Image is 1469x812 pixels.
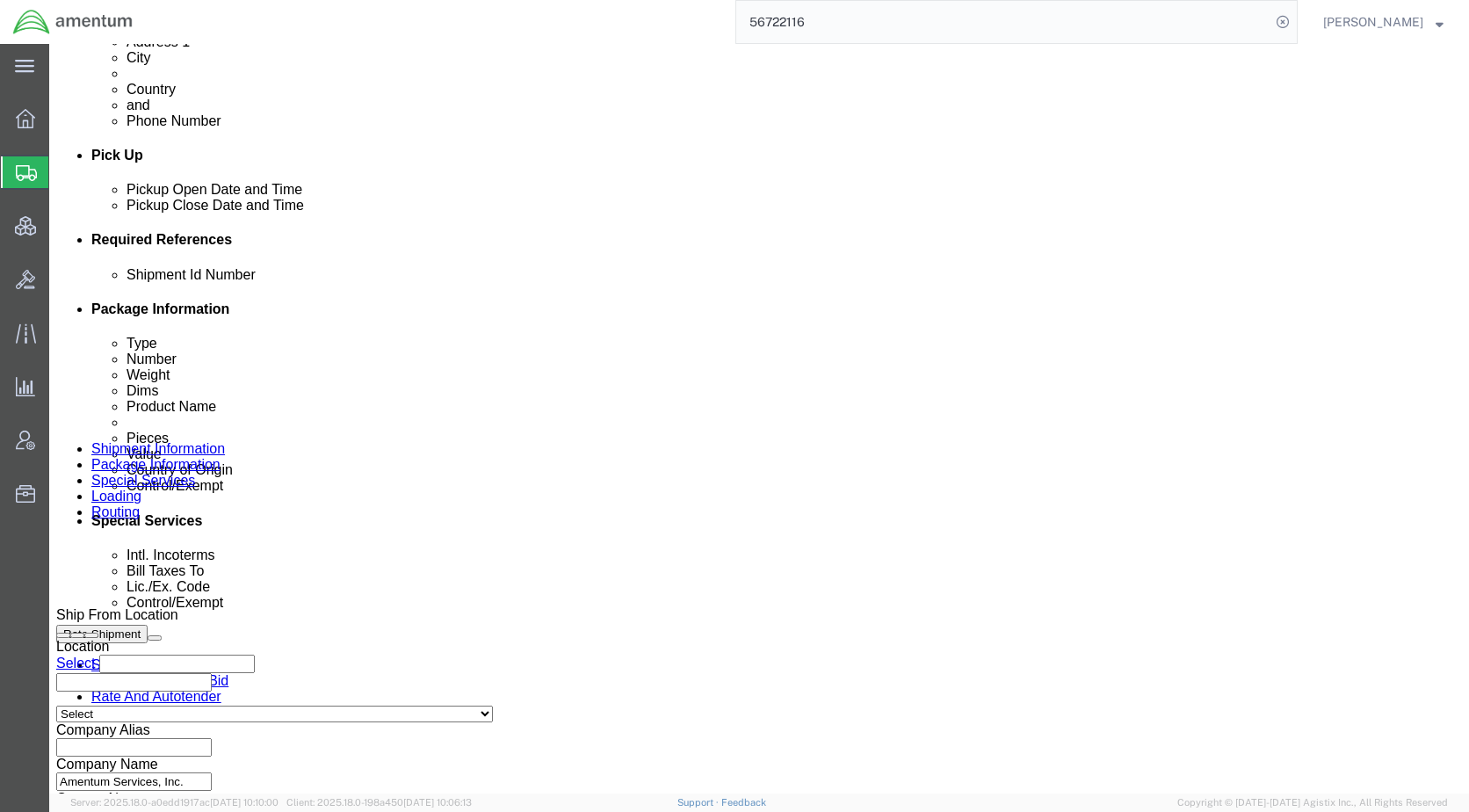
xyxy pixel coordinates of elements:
[1177,795,1448,810] span: Copyright © [DATE]-[DATE] Agistix Inc., All Rights Reserved
[49,44,1469,794] iframe: FS Legacy Container
[677,797,721,808] a: Support
[1323,12,1423,32] span: Kent Gilman
[721,797,766,808] a: Feedback
[286,797,472,808] span: Client: 2025.18.0-198a450
[12,9,134,35] img: logo
[70,797,279,808] span: Server: 2025.18.0-a0edd1917ac
[1322,11,1444,33] button: [PERSON_NAME]
[403,797,472,808] span: [DATE] 10:06:13
[736,1,1270,43] input: Search for shipment number, reference number
[210,797,279,808] span: [DATE] 10:10:00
